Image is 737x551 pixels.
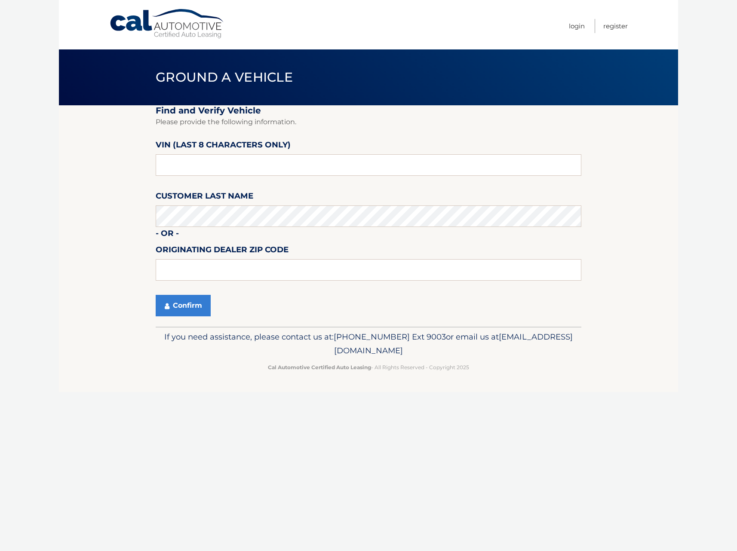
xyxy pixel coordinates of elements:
[156,227,179,243] label: - or -
[109,9,225,39] a: Cal Automotive
[161,363,576,372] p: - All Rights Reserved - Copyright 2025
[334,332,446,342] span: [PHONE_NUMBER] Ext 9003
[156,243,289,259] label: Originating Dealer Zip Code
[569,19,585,33] a: Login
[156,295,211,316] button: Confirm
[268,364,371,370] strong: Cal Automotive Certified Auto Leasing
[161,330,576,358] p: If you need assistance, please contact us at: or email us at
[156,69,293,85] span: Ground a Vehicle
[156,138,291,154] label: VIN (last 8 characters only)
[156,116,581,128] p: Please provide the following information.
[603,19,628,33] a: Register
[156,190,253,205] label: Customer Last Name
[156,105,581,116] h2: Find and Verify Vehicle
